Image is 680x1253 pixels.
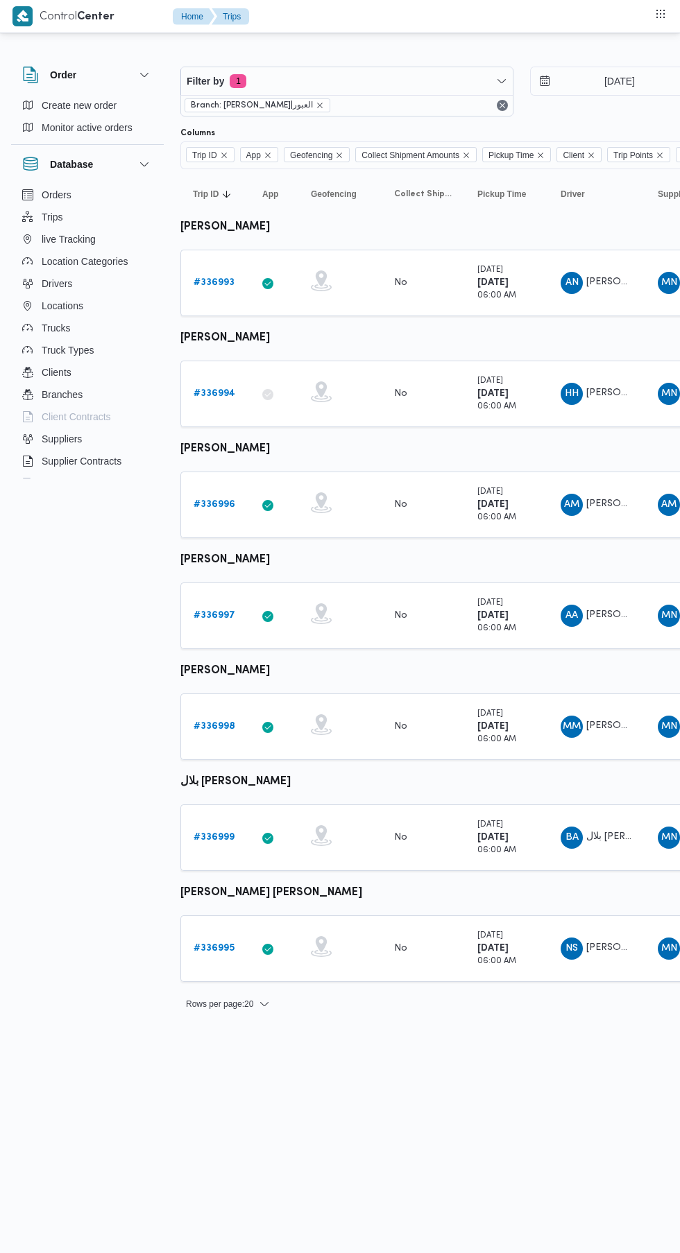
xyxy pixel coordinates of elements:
[194,829,235,846] a: #336999
[180,333,270,343] b: [PERSON_NAME]
[11,184,164,484] div: Database
[661,272,677,294] span: MN
[42,364,71,381] span: Clients
[194,607,235,624] a: #336997
[477,847,516,854] small: 06:00 AM
[586,721,665,730] span: [PERSON_NAME]
[17,228,158,250] button: live Tracking
[17,206,158,228] button: Trips
[173,8,214,25] button: Home
[42,119,133,136] span: Monitor active orders
[194,611,235,620] b: # 336997
[477,377,503,385] small: [DATE]
[561,383,583,405] div: Hsham Hussain Abadallah Abadaljwad
[494,97,511,114] button: Remove
[477,278,509,287] b: [DATE]
[193,189,219,200] span: Trip ID; Sorted in descending order
[661,383,677,405] span: MN
[17,472,158,494] button: Devices
[658,827,680,849] div: Maina Najib Shfiq Qladah
[658,383,680,405] div: Maina Najib Shfiq Qladah
[42,342,94,358] span: Truck Types
[613,148,653,163] span: Trip Points
[566,605,578,627] span: AA
[264,151,272,159] button: Remove App from selection in this group
[12,6,33,26] img: X8yXhbKr1z7QwAAAABJRU5ErkJggg==
[316,101,324,110] button: remove selected entity
[477,599,503,607] small: [DATE]
[194,718,235,735] a: #336998
[191,99,313,112] span: Branch: [PERSON_NAME]|العبور
[477,833,509,842] b: [DATE]
[246,148,261,163] span: App
[17,295,158,317] button: Locations
[477,932,503,940] small: [DATE]
[194,389,235,398] b: # 336994
[477,189,526,200] span: Pickup Time
[394,831,407,844] div: No
[17,250,158,273] button: Location Categories
[658,605,680,627] div: Maina Najib Shfiq Qladah
[477,944,509,953] b: [DATE]
[77,12,114,22] b: Center
[661,827,677,849] span: MN
[221,189,232,200] svg: Sorted in descending order
[284,147,350,162] span: Geofencing
[42,275,72,292] span: Drivers
[658,716,680,738] div: Maina Najib Shfiq Qladah
[212,8,249,25] button: Trips
[661,937,677,960] span: MN
[42,386,83,403] span: Branches
[181,67,513,95] button: Filter by1 active filters
[477,625,516,632] small: 06:00 AM
[180,222,270,232] b: [PERSON_NAME]
[42,209,63,225] span: Trips
[194,500,235,509] b: # 336996
[42,297,83,314] span: Locations
[661,494,677,516] span: AM
[185,98,330,112] span: Branch: دانون|العبور
[220,151,228,159] button: Remove Trip ID from selection in this group
[587,151,595,159] button: Remove Client from selection in this group
[194,496,235,513] a: #336996
[472,183,541,205] button: Pickup Time
[566,272,579,294] span: AN
[194,940,235,957] a: #336995
[17,94,158,116] button: Create new order
[561,189,585,200] span: Driver
[394,189,452,200] span: Collect Shipment Amounts
[17,339,158,361] button: Truck Types
[187,183,243,205] button: Trip IDSorted in descending order
[17,450,158,472] button: Supplier Contracts
[17,273,158,295] button: Drivers
[180,555,270,565] b: [PERSON_NAME]
[563,716,581,738] span: MM
[186,147,235,162] span: Trip ID
[50,67,76,83] h3: Order
[42,453,121,469] span: Supplier Contracts
[42,320,70,336] span: Trucks
[362,148,459,163] span: Collect Shipment Amounts
[17,361,158,383] button: Clients
[561,605,583,627] div: Albadraoi Abadalsadq Rafaai
[482,147,551,162] span: Pickup Time
[186,996,253,1012] span: Rows per page : 20
[355,147,477,162] span: Collect Shipment Amounts
[180,888,362,898] b: [PERSON_NAME] [PERSON_NAME]
[566,937,578,960] span: NS
[477,611,509,620] b: [DATE]
[555,183,638,205] button: Driver
[488,148,534,163] span: Pickup Time
[22,156,153,173] button: Database
[477,266,503,274] small: [DATE]
[42,431,82,447] span: Suppliers
[180,444,270,454] b: [PERSON_NAME]
[477,488,503,496] small: [DATE]
[180,777,291,787] b: بلال [PERSON_NAME]
[477,821,503,829] small: [DATE]
[565,383,579,405] span: HH
[658,272,680,294] div: Maina Najib Shfiq Qladah
[17,406,158,428] button: Client Contracts
[477,722,509,731] b: [DATE]
[536,151,545,159] button: Remove Pickup Time from selection in this group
